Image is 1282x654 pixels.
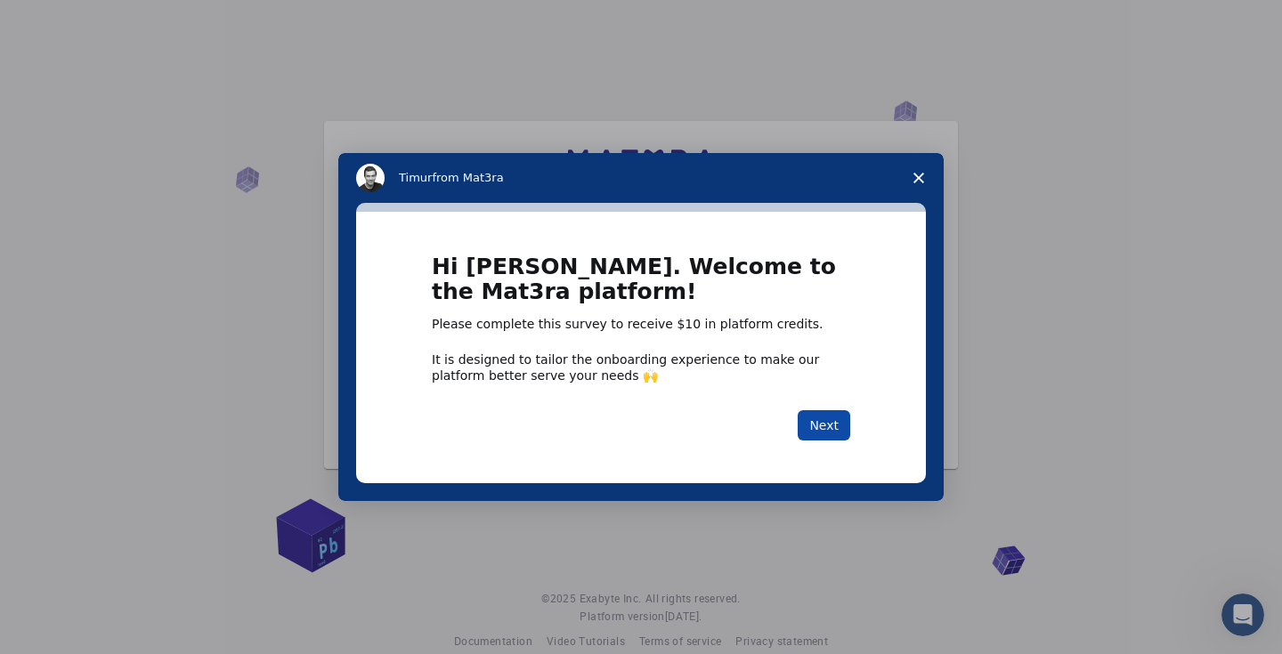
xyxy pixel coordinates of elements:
button: Next [798,410,850,440]
span: from Mat3ra [432,171,503,184]
div: Please complete this survey to receive $10 in platform credits. [432,316,850,334]
img: Profile image for Timur [356,164,385,192]
span: Suporte [37,12,101,28]
div: It is designed to tailor the onboarding experience to make our platform better serve your needs 🙌 [432,351,850,384]
span: Close survey [894,153,944,203]
span: Timur [399,171,432,184]
h1: Hi [PERSON_NAME]. Welcome to the Mat3ra platform! [432,254,850,316]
